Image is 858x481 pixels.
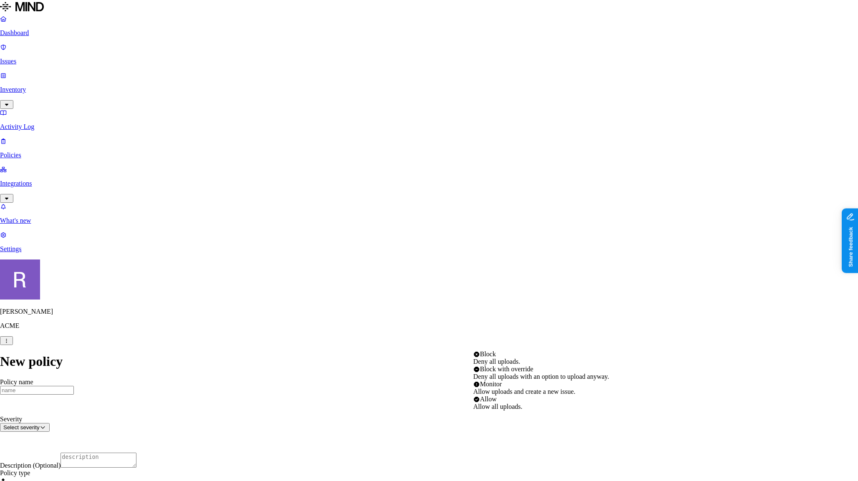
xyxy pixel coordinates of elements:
[480,365,533,373] span: Block with override
[473,373,609,380] span: Deny all uploads with an option to upload anyway.
[473,358,520,365] span: Deny all uploads.
[473,388,575,395] span: Allow uploads and create a new issue.
[480,395,497,403] span: Allow
[473,403,522,410] span: Allow all uploads.
[480,380,502,388] span: Monitor
[480,350,496,358] span: Block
